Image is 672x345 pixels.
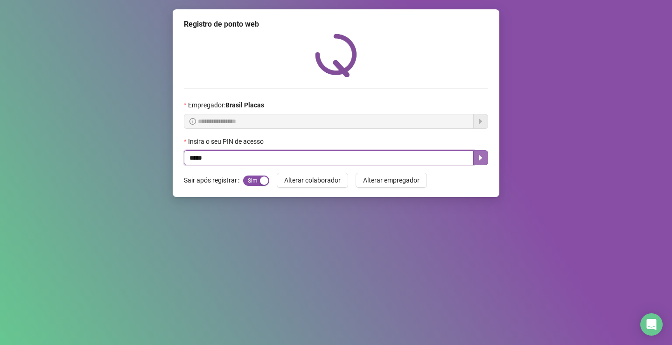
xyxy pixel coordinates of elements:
[363,175,420,185] span: Alterar empregador
[225,101,264,109] strong: Brasil Placas
[184,173,243,188] label: Sair após registrar
[477,154,484,162] span: caret-right
[315,34,357,77] img: QRPoint
[277,173,348,188] button: Alterar colaborador
[184,136,270,147] label: Insira o seu PIN de acesso
[640,313,663,336] div: Open Intercom Messenger
[184,19,488,30] div: Registro de ponto web
[284,175,341,185] span: Alterar colaborador
[189,118,196,125] span: info-circle
[188,100,264,110] span: Empregador :
[356,173,427,188] button: Alterar empregador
